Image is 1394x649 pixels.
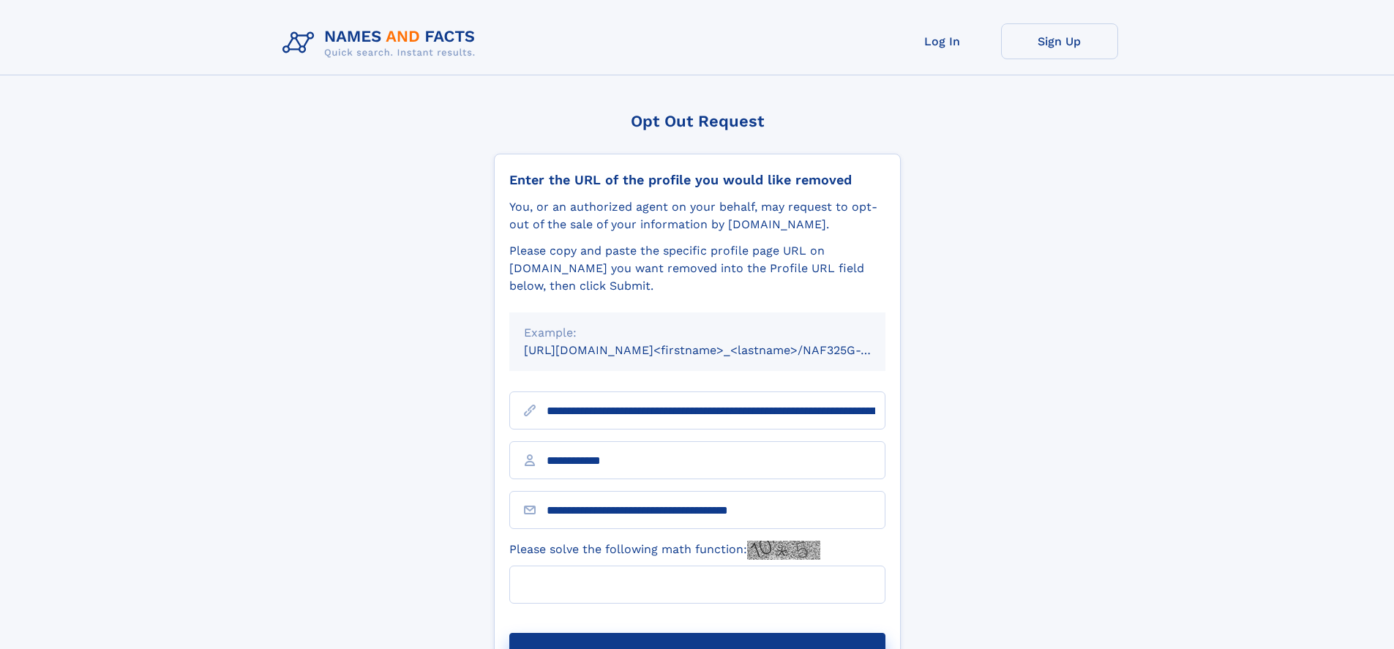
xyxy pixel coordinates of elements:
[1001,23,1118,59] a: Sign Up
[277,23,487,63] img: Logo Names and Facts
[494,112,901,130] div: Opt Out Request
[524,343,913,357] small: [URL][DOMAIN_NAME]<firstname>_<lastname>/NAF325G-xxxxxxxx
[509,242,885,295] div: Please copy and paste the specific profile page URL on [DOMAIN_NAME] you want removed into the Pr...
[509,541,820,560] label: Please solve the following math function:
[524,324,871,342] div: Example:
[509,198,885,233] div: You, or an authorized agent on your behalf, may request to opt-out of the sale of your informatio...
[509,172,885,188] div: Enter the URL of the profile you would like removed
[884,23,1001,59] a: Log In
